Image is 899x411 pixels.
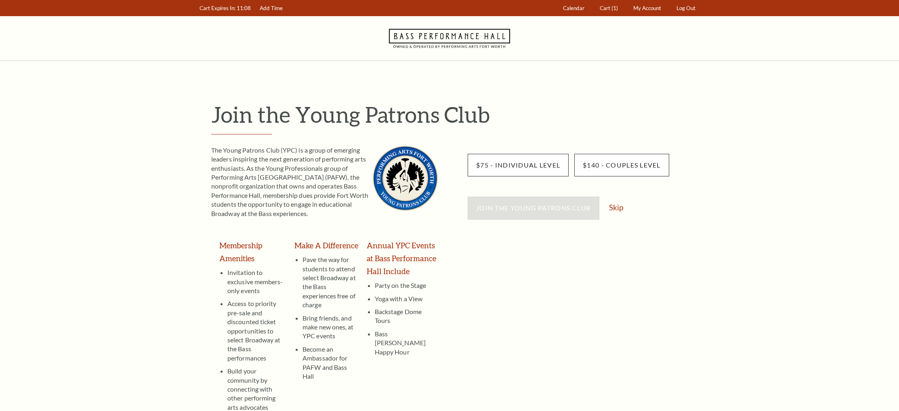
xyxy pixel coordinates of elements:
[468,197,599,219] button: Join the Young Patrons Club
[375,290,438,303] li: Yoga with a View
[468,154,569,176] input: $75 - Individual Level
[375,325,438,356] li: Bass [PERSON_NAME] Happy Hour
[609,203,623,211] a: Skip
[600,5,610,11] span: Cart
[596,0,622,16] a: Cart (1)
[476,204,591,212] span: Join the Young Patrons Club
[302,255,359,309] li: Pave the way for students to attend select Broadway at the Bass experiences free of charge
[237,5,251,11] span: 11:08
[211,146,438,218] p: The Young Patrons Club (YPC) is a group of emerging leaders inspiring the next generation of perf...
[611,5,618,11] span: (1)
[219,239,286,265] h3: Membership Amenities
[673,0,699,16] a: Log Out
[211,101,700,128] h1: Join the Young Patrons Club
[294,239,359,252] h3: Make A Difference
[563,5,584,11] span: Calendar
[559,0,588,16] a: Calendar
[200,5,235,11] span: Cart Expires In:
[574,154,669,176] input: $140 - Couples Level
[302,310,359,341] li: Bring friends, and make new ones, at YPC events
[375,303,438,325] li: Backstage Dome Tours
[633,5,661,11] span: My Account
[256,0,287,16] a: Add Time
[630,0,665,16] a: My Account
[367,239,438,278] h3: Annual YPC Events at Bass Performance Hall Include
[227,268,286,295] li: Invitation to exclusive members-only events
[302,341,359,381] li: Become an Ambassador for PAFW and Bass Hall
[375,281,438,290] li: Party on the Stage
[227,295,286,363] li: Access to priority pre-sale and discounted ticket opportunities to select Broadway at the Bass pe...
